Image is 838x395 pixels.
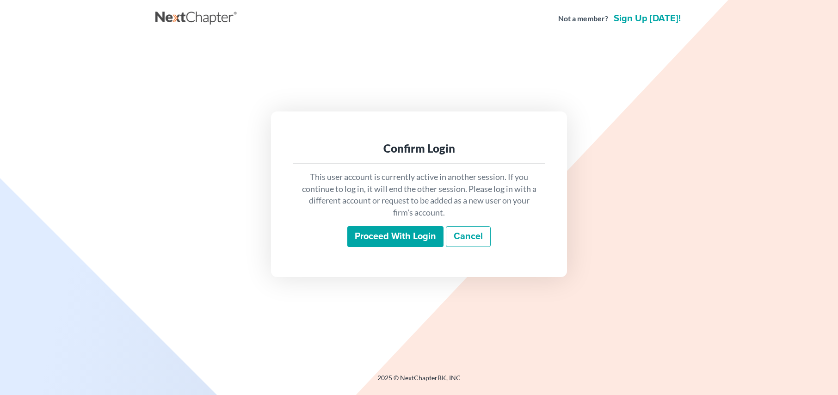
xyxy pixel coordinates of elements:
[612,14,683,23] a: Sign up [DATE]!
[301,171,537,219] p: This user account is currently active in another session. If you continue to log in, it will end ...
[155,373,683,390] div: 2025 © NextChapterBK, INC
[446,226,491,247] a: Cancel
[347,226,444,247] input: Proceed with login
[301,141,537,156] div: Confirm Login
[558,13,608,24] strong: Not a member?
